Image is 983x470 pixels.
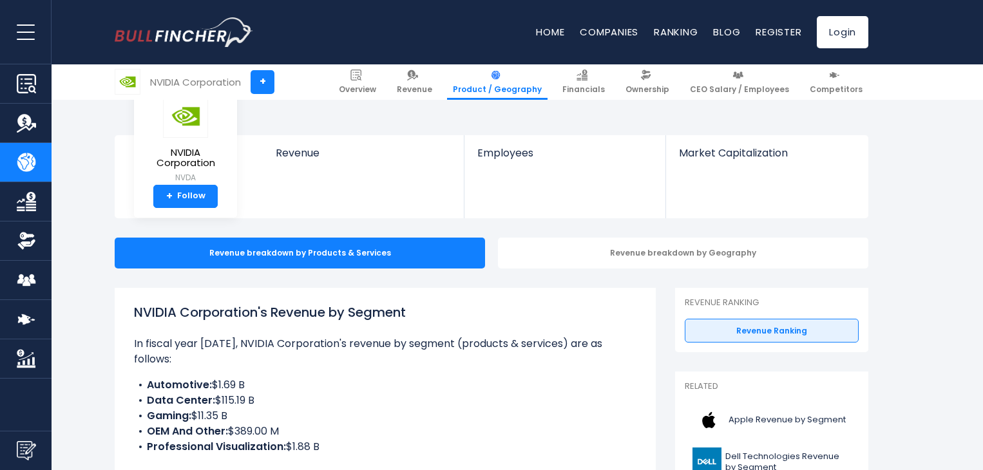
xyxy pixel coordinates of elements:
[134,424,636,439] li: $389.00 M
[144,147,227,169] span: NVIDIA Corporation
[147,439,286,454] b: Professional Visualization:
[333,64,382,100] a: Overview
[276,147,452,159] span: Revenue
[804,64,868,100] a: Competitors
[391,64,438,100] a: Revenue
[147,408,191,423] b: Gaming:
[685,381,859,392] p: Related
[153,185,218,208] a: +Follow
[685,297,859,308] p: Revenue Ranking
[339,84,376,95] span: Overview
[163,95,208,138] img: NVDA logo
[17,231,36,250] img: Ownership
[115,70,140,94] img: NVDA logo
[144,172,227,183] small: NVDA
[498,238,868,268] div: Revenue breakdown by Geography
[756,25,801,39] a: Register
[263,135,464,181] a: Revenue
[147,393,215,408] b: Data Center:
[147,424,228,438] b: OEM And Other:
[685,402,859,438] a: Apple Revenue by Segment
[115,238,485,268] div: Revenue breakdown by Products & Services
[134,377,636,393] li: $1.69 B
[115,17,253,47] img: bullfincher logo
[251,70,274,94] a: +
[562,84,605,95] span: Financials
[464,135,665,181] a: Employees
[685,319,859,343] a: Revenue Ranking
[620,64,675,100] a: Ownership
[134,336,636,367] p: In fiscal year [DATE], NVIDIA Corporation's revenue by segment (products & services) are as follows:
[447,64,548,100] a: Product / Geography
[134,303,636,322] h1: NVIDIA Corporation's Revenue by Segment
[654,25,698,39] a: Ranking
[166,191,173,202] strong: +
[144,94,227,185] a: NVIDIA Corporation NVDA
[729,415,846,426] span: Apple Revenue by Segment
[690,84,789,95] span: CEO Salary / Employees
[453,84,542,95] span: Product / Geography
[810,84,863,95] span: Competitors
[150,75,241,89] div: NVIDIA Corporation
[692,406,725,435] img: AAPL logo
[134,408,636,424] li: $11.35 B
[536,25,564,39] a: Home
[477,147,652,159] span: Employees
[397,84,432,95] span: Revenue
[713,25,740,39] a: Blog
[134,393,636,408] li: $115.19 B
[115,17,253,47] a: Go to homepage
[817,16,868,48] a: Login
[580,25,638,39] a: Companies
[625,84,669,95] span: Ownership
[684,64,795,100] a: CEO Salary / Employees
[557,64,611,100] a: Financials
[679,147,854,159] span: Market Capitalization
[666,135,867,181] a: Market Capitalization
[134,439,636,455] li: $1.88 B
[147,377,212,392] b: Automotive:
